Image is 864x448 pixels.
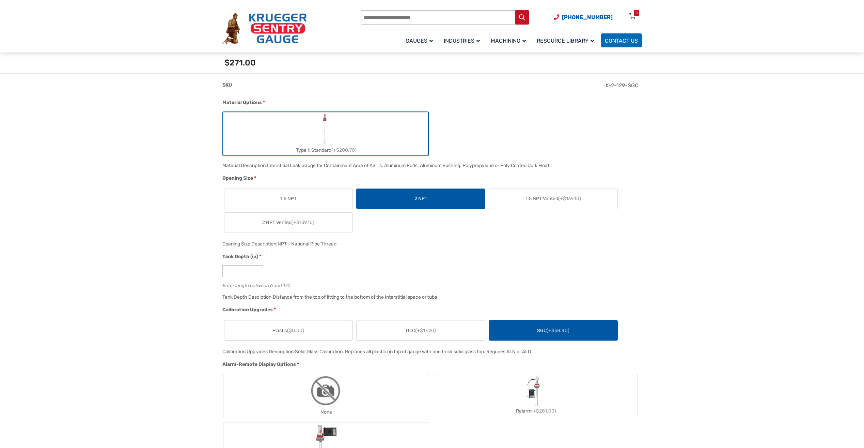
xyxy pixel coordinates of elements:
label: Type K Standard [223,113,428,155]
div: Enter length between 6 and 170 [222,281,639,288]
span: ($0.00) [287,328,304,333]
span: (+$58.40) [547,328,569,333]
span: Opening Size [222,175,253,181]
span: Material Description: [222,163,267,168]
img: Krueger Sentry Gauge [222,13,307,44]
abbr: required [263,99,265,106]
span: Alarm-Remote Display Options [222,361,296,367]
span: Opening Size Description: [222,241,278,247]
abbr: required [297,361,299,368]
div: Type K Standard [223,145,428,155]
label: Ralarm [433,375,638,416]
span: GLC [406,327,436,334]
span: $271.00 [224,58,256,68]
div: None [223,407,428,417]
div: NPT - National Pipe Thread [278,241,336,247]
span: Calibration Upgrades Description: [222,349,295,355]
span: 1.5 NPT Vented [525,195,581,202]
a: Contact Us [601,33,642,47]
div: Interstitial Leak Gauge for Containment Area of AST's. Aluminum Rods. Aluminum Bushing. Polypropy... [267,163,551,168]
span: (+$139.10) [292,220,314,225]
span: Industries [444,38,480,44]
span: SKU [222,82,232,88]
span: Tank Depth (in) [222,254,258,259]
span: 2 NPT Vented [262,219,314,226]
span: [PHONE_NUMBER] [562,14,613,20]
div: Solid Glass Calibration. Replaces all plastic on top of gauge with one thick solid glass top. Req... [295,349,533,355]
div: 0 [635,10,638,16]
div: Ralarm [433,406,638,416]
span: K-2-129-SGC [606,82,639,89]
a: Machining [487,32,533,48]
span: (+$281.00) [531,408,556,414]
span: Calibration Upgrades [222,307,273,313]
span: Gauges [406,38,433,44]
a: Industries [440,32,487,48]
a: Phone Number (920) 434-8860 [554,13,613,21]
span: SGC [537,327,569,334]
abbr: required [254,175,256,182]
span: Resource Library [537,38,594,44]
a: Gauges [402,32,440,48]
span: (+$17.20) [415,328,436,333]
a: Resource Library [533,32,601,48]
span: 2 NPT [414,195,427,202]
span: Tank Depth Desciption: [222,294,273,300]
span: 1.5 NPT [280,195,297,202]
span: Machining [491,38,526,44]
span: Plastic [272,327,304,334]
span: Material Options [222,100,262,105]
abbr: required [274,306,276,313]
span: (+$200.70) [331,147,357,153]
img: Leak Detection Gauge [319,113,332,145]
abbr: required [259,253,261,260]
span: Contact Us [605,38,638,44]
span: (+$139.10) [558,196,581,201]
label: None [223,374,428,417]
div: Distance from the top of fitting to the bottom of the Interstitial space or tube. [273,294,439,300]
